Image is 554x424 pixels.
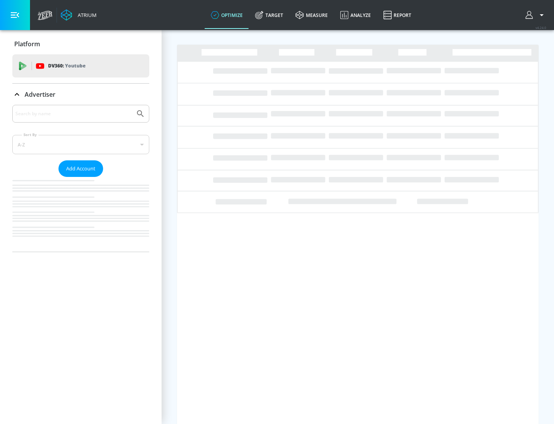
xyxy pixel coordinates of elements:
a: Atrium [61,9,97,21]
span: v 4.24.0 [536,25,546,30]
a: Analyze [334,1,377,29]
div: A-Z [12,135,149,154]
a: Target [249,1,289,29]
label: Sort By [22,132,38,137]
div: Atrium [75,12,97,19]
p: Platform [14,40,40,48]
div: Advertiser [12,105,149,252]
button: Add Account [58,160,103,177]
p: Youtube [65,62,85,70]
p: DV360: [48,62,85,70]
div: DV360: Youtube [12,54,149,77]
a: Report [377,1,417,29]
span: Add Account [66,164,95,173]
div: Platform [12,33,149,55]
nav: list of Advertiser [12,177,149,252]
p: Advertiser [25,90,55,99]
input: Search by name [15,109,132,119]
a: measure [289,1,334,29]
a: optimize [205,1,249,29]
div: Advertiser [12,84,149,105]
